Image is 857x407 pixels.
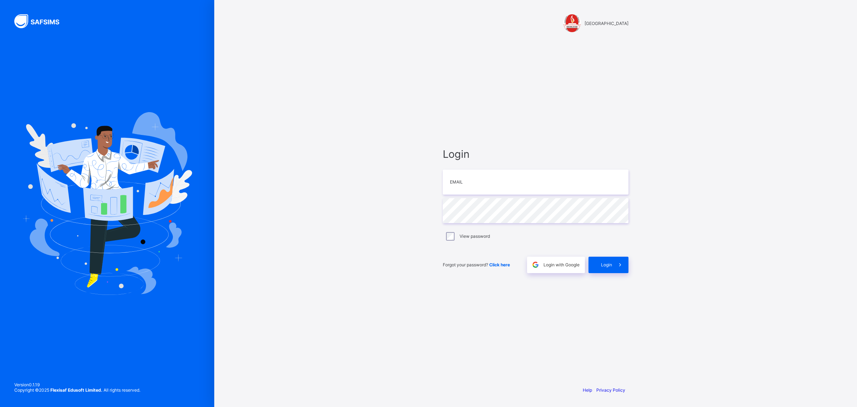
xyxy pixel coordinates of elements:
[443,148,628,160] span: Login
[14,387,140,393] span: Copyright © 2025 All rights reserved.
[531,261,540,269] img: google.396cfc9801f0270233282035f929180a.svg
[14,14,68,28] img: SAFSIMS Logo
[50,387,102,393] strong: Flexisaf Edusoft Limited.
[443,262,510,267] span: Forgot your password?
[543,262,580,267] span: Login with Google
[596,387,625,393] a: Privacy Policy
[22,112,192,295] img: Hero Image
[585,21,628,26] span: [GEOGRAPHIC_DATA]
[489,262,510,267] a: Click here
[14,382,140,387] span: Version 0.1.19
[460,233,490,239] label: View password
[601,262,612,267] span: Login
[583,387,592,393] a: Help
